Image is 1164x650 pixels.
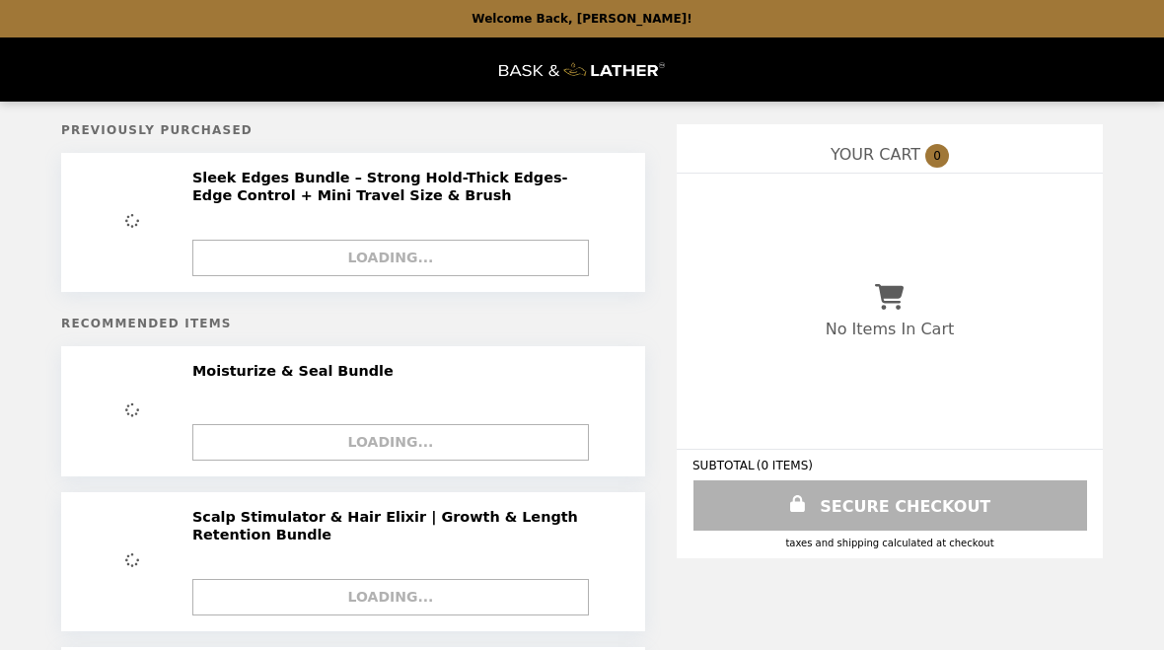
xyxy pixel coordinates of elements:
h2: Scalp Stimulator & Hair Elixir | Growth & Length Retention Bundle [192,508,616,544]
h5: Previously Purchased [61,123,645,137]
h5: Recommended Items [61,317,645,330]
span: SUBTOTAL [692,459,757,472]
p: No Items In Cart [826,320,954,338]
h2: Sleek Edges Bundle – Strong Hold-Thick Edges- Edge Control + Mini Travel Size & Brush [192,169,616,205]
span: YOUR CART [831,145,920,164]
img: Brand Logo [499,49,665,90]
span: 0 [925,144,949,168]
div: Taxes and Shipping calculated at checkout [692,538,1087,548]
span: ( 0 ITEMS ) [757,459,813,472]
h2: Moisturize & Seal Bundle [192,362,401,380]
p: Welcome Back, [PERSON_NAME]! [472,12,691,26]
